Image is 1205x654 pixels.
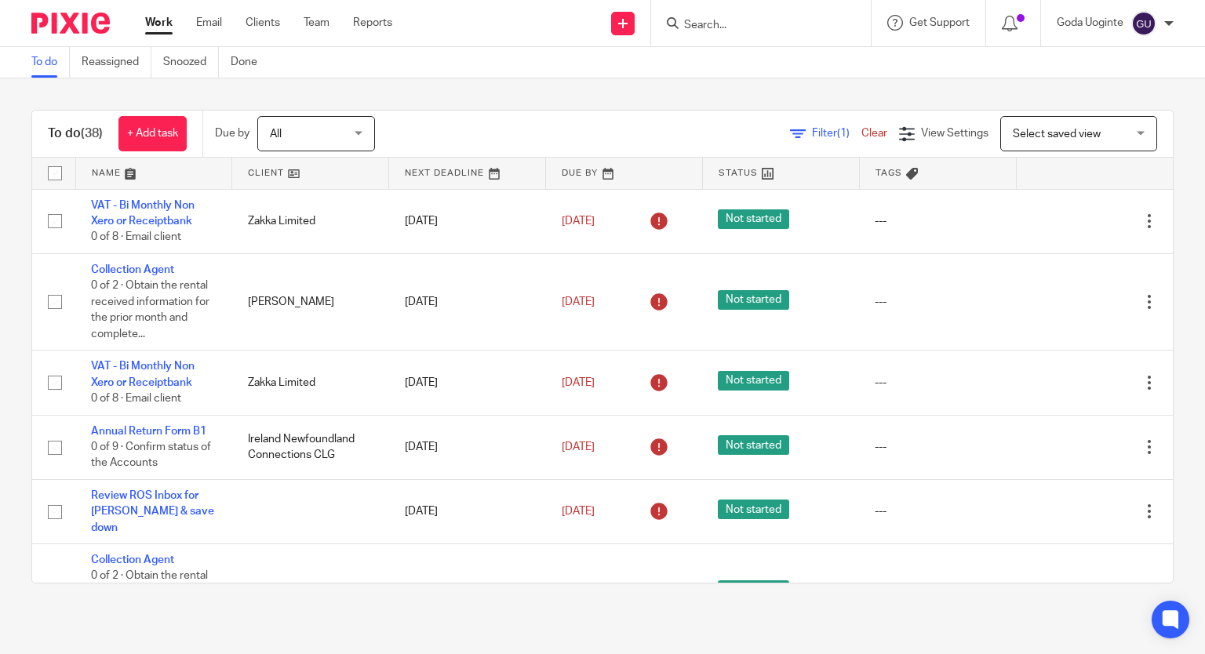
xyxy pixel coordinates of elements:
[353,15,392,31] a: Reports
[921,128,988,139] span: View Settings
[270,129,282,140] span: All
[232,351,389,415] td: Zakka Limited
[389,415,546,479] td: [DATE]
[812,128,861,139] span: Filter
[232,543,389,641] td: [PERSON_NAME]
[875,375,1000,391] div: ---
[389,189,546,253] td: [DATE]
[683,19,824,33] input: Search
[562,441,595,452] span: [DATE]
[389,543,546,641] td: [DATE]
[91,426,206,437] a: Annual Return Form B1
[875,213,1000,229] div: ---
[163,47,219,78] a: Snoozed
[718,371,789,391] span: Not started
[232,415,389,479] td: Ireland Newfoundland Connections CLG
[145,15,173,31] a: Work
[1131,11,1156,36] img: svg%3E
[82,47,151,78] a: Reassigned
[31,47,70,78] a: To do
[91,393,181,404] span: 0 of 8 · Email client
[81,127,103,140] span: (38)
[91,200,195,227] a: VAT - Bi Monthly Non Xero or Receiptbank
[718,580,789,600] span: Not started
[837,128,850,139] span: (1)
[31,13,110,34] img: Pixie
[876,169,902,177] span: Tags
[91,361,195,387] a: VAT - Bi Monthly Non Xero or Receiptbank
[215,125,249,141] p: Due by
[232,189,389,253] td: Zakka Limited
[718,209,789,229] span: Not started
[48,125,103,142] h1: To do
[246,15,280,31] a: Clients
[389,253,546,351] td: [DATE]
[875,294,1000,310] div: ---
[232,253,389,351] td: [PERSON_NAME]
[1013,129,1101,140] span: Select saved view
[718,435,789,455] span: Not started
[91,441,211,469] span: 0 of 9 · Confirm status of the Accounts
[91,554,174,565] a: Collection Agent
[562,506,595,517] span: [DATE]
[91,280,209,340] span: 0 of 2 · Obtain the rental received information for the prior month and complete...
[875,503,1000,519] div: ---
[91,490,214,533] a: Review ROS Inbox for [PERSON_NAME] & save down
[118,116,187,151] a: + Add task
[861,128,887,139] a: Clear
[304,15,329,31] a: Team
[91,571,209,630] span: 0 of 2 · Obtain the rental received information for the prior month and complete...
[1057,15,1123,31] p: Goda Uoginte
[718,290,789,310] span: Not started
[909,17,970,28] span: Get Support
[389,480,546,544] td: [DATE]
[562,296,595,307] span: [DATE]
[562,377,595,388] span: [DATE]
[718,500,789,519] span: Not started
[562,216,595,227] span: [DATE]
[196,15,222,31] a: Email
[389,351,546,415] td: [DATE]
[91,231,181,242] span: 0 of 8 · Email client
[91,264,174,275] a: Collection Agent
[875,439,1000,455] div: ---
[231,47,269,78] a: Done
